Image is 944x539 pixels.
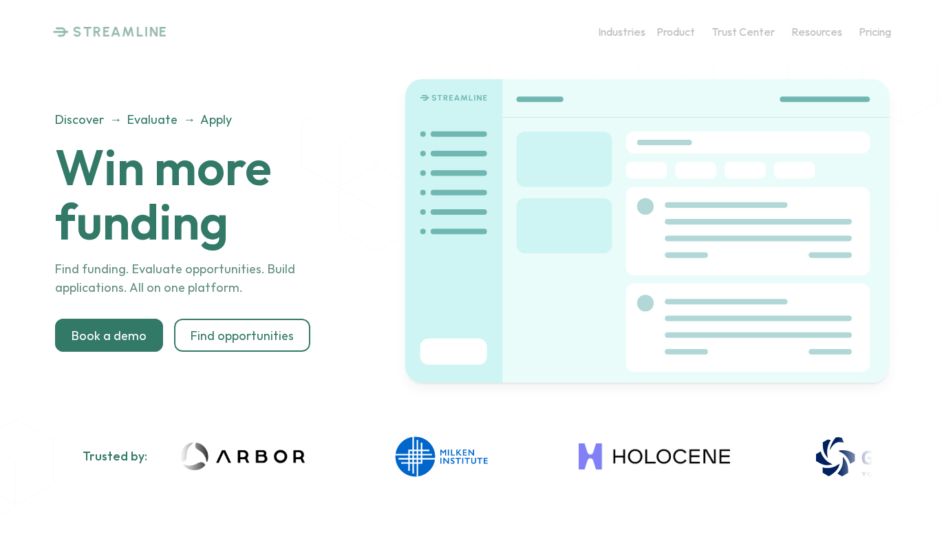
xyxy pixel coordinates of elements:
[191,328,294,343] p: Find opportunities
[791,20,842,44] a: Resources
[859,25,891,38] p: Pricing
[791,25,842,38] p: Resources
[859,20,891,44] a: Pricing
[711,20,775,44] a: Trust Center
[73,23,168,40] p: STREAMLINE
[72,328,147,343] p: Book a demo
[55,110,365,129] p: Discover → Evaluate → Apply
[53,23,168,40] a: STREAMLINE
[711,25,775,38] p: Trust Center
[55,260,365,297] p: Find funding. Evaluate opportunities. Build applications. All on one platform.
[55,140,400,249] h1: Win more funding
[656,25,695,38] p: Product
[55,319,163,352] a: Book a demo
[174,319,310,352] a: Find opportunities
[598,25,645,38] p: Industries
[83,449,147,464] h2: Trusted by:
